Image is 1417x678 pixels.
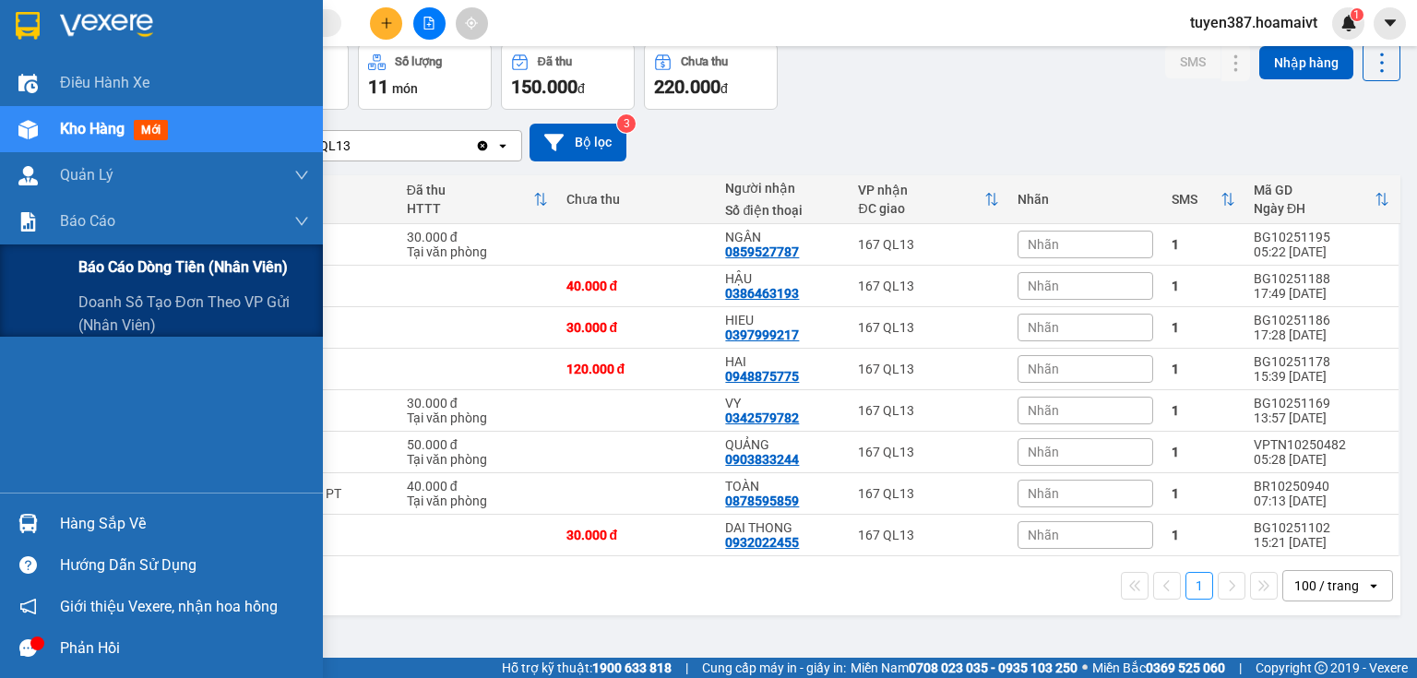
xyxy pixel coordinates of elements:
div: Chưa thu [681,55,728,68]
div: 167 QL13 [858,279,999,293]
div: 1 [1172,403,1235,418]
span: Điều hành xe [60,71,149,94]
span: file-add [423,17,435,30]
div: BG10251195 [1254,230,1389,244]
div: 0903833244 [725,452,799,467]
div: 05:28 [DATE] [1254,452,1389,467]
span: Hỗ trợ kỹ thuật: [502,658,672,678]
span: tuyen387.hoamaivt [1175,11,1332,34]
span: Miền Bắc [1092,658,1225,678]
span: Cung cấp máy in - giấy in: [702,658,846,678]
span: Nhãn [1028,486,1059,501]
button: Đã thu150.000đ [501,43,635,110]
div: 1 [1172,445,1235,459]
span: Nhãn [1028,320,1059,335]
div: Người nhận [725,181,839,196]
button: Bộ lọc [530,124,626,161]
span: 1 [1353,8,1360,21]
img: solution-icon [18,212,38,232]
span: đ [720,81,728,96]
img: warehouse-icon [18,74,38,93]
span: Miền Nam [851,658,1078,678]
div: BG10251188 [1254,271,1389,286]
div: 30.000 đ [566,528,708,542]
div: BG10251186 [1254,313,1389,327]
div: 167 QL13 [858,237,999,252]
div: 40.000 đ [407,479,548,494]
span: Quản Lý [60,163,113,186]
div: 05:22 [DATE] [1254,244,1389,259]
div: 40.000 đ [566,279,708,293]
span: down [294,214,309,229]
span: down [294,168,309,183]
div: HẬU [725,271,839,286]
div: 120.000 đ [566,362,708,376]
div: 0397999217 [725,327,799,342]
div: TOÀN [725,479,839,494]
th: Toggle SortBy [1162,175,1244,224]
img: warehouse-icon [18,120,38,139]
div: Tại văn phòng [407,410,548,425]
span: | [1239,658,1242,678]
div: Mã GD [1254,183,1375,197]
th: Toggle SortBy [1244,175,1399,224]
div: 0948875775 [725,369,799,384]
button: 1 [1185,572,1213,600]
div: BG10251178 [1254,354,1389,369]
div: 50.000 đ [407,437,548,452]
span: copyright [1315,661,1328,674]
div: Ngày ĐH [1254,201,1375,216]
div: Hướng dẫn sử dụng [60,552,309,579]
div: 0932022455 [725,535,799,550]
div: 07:13 [DATE] [1254,494,1389,508]
strong: 0369 525 060 [1146,660,1225,675]
div: 0859527787 [725,244,799,259]
div: 15:39 [DATE] [1254,369,1389,384]
span: Nhãn [1028,528,1059,542]
div: Số điện thoại [725,203,839,218]
div: VPTN10250482 [1254,437,1389,452]
div: 1 [1172,362,1235,376]
div: 0342579782 [725,410,799,425]
span: đ [578,81,585,96]
span: notification [19,598,37,615]
svg: open [495,138,510,153]
div: 30.000 đ [407,230,548,244]
div: 167 QL13 [858,403,999,418]
span: Giới thiệu Vexere, nhận hoa hồng [60,595,278,618]
th: Toggle SortBy [849,175,1008,224]
span: Kho hàng [60,120,125,137]
span: question-circle [19,556,37,574]
span: plus [380,17,393,30]
span: Báo cáo [60,209,115,232]
div: Số lượng [395,55,442,68]
div: 0878595859 [725,494,799,508]
button: plus [370,7,402,40]
th: Toggle SortBy [398,175,557,224]
div: QUẢNG [725,437,839,452]
span: Nhãn [1028,445,1059,459]
div: 30.000 đ [407,396,548,410]
div: BR10250940 [1254,479,1389,494]
span: mới [134,120,168,140]
div: 30.000 đ [566,320,708,335]
span: | [685,658,688,678]
strong: 1900 633 818 [592,660,672,675]
div: DAI THONG [725,520,839,535]
img: logo-vxr [16,12,40,40]
div: HAI [725,354,839,369]
div: SMS [1172,192,1221,207]
button: file-add [413,7,446,40]
div: 167 QL13 [858,528,999,542]
div: 17:49 [DATE] [1254,286,1389,301]
sup: 3 [617,114,636,133]
div: Nhãn [1018,192,1153,207]
img: warehouse-icon [18,514,38,533]
div: Đã thu [407,183,533,197]
div: NGÂN [725,230,839,244]
strong: 0708 023 035 - 0935 103 250 [909,660,1078,675]
span: 11 [368,76,388,98]
button: Chưa thu220.000đ [644,43,778,110]
span: message [19,639,37,657]
div: 1 [1172,237,1235,252]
